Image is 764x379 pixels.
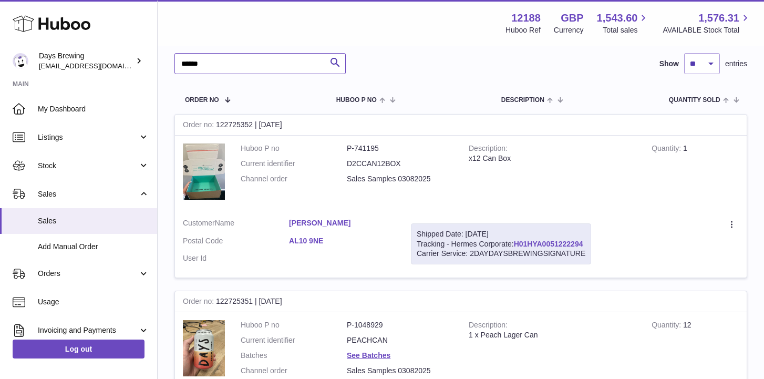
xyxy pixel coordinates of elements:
[469,153,636,163] div: x12 Can Box
[39,51,133,71] div: Days Brewing
[175,115,747,136] div: 122725352 | [DATE]
[554,25,584,35] div: Currency
[669,97,720,104] span: Quantity Sold
[183,218,289,231] dt: Name
[39,62,154,70] span: [EMAIL_ADDRESS][DOMAIN_NAME]
[183,236,289,249] dt: Postal Code
[183,219,215,227] span: Customer
[698,11,739,25] span: 1,576.31
[347,159,453,169] dd: D2CCAN12BOX
[289,218,395,228] a: [PERSON_NAME]
[183,120,216,131] strong: Order no
[183,144,225,200] img: 121881680625162.jpg
[185,97,219,104] span: Order No
[241,174,347,184] dt: Channel order
[597,11,638,25] span: 1,543.60
[417,249,585,259] div: Carrier Service: 2DAYDAYSBREWINGSIGNATURE
[347,144,453,153] dd: P-741195
[597,11,650,35] a: 1,543.60 Total sales
[411,223,591,265] div: Tracking - Hermes Corporate:
[603,25,649,35] span: Total sales
[347,366,453,376] dd: Sales Samples 03082025
[561,11,583,25] strong: GBP
[183,320,225,376] img: 121881752054052.jpg
[38,132,138,142] span: Listings
[347,320,453,330] dd: P-1048929
[38,189,138,199] span: Sales
[663,25,751,35] span: AVAILABLE Stock Total
[38,269,138,279] span: Orders
[241,366,347,376] dt: Channel order
[417,229,585,239] div: Shipped Date: [DATE]
[175,291,747,312] div: 122725351 | [DATE]
[501,97,544,104] span: Description
[469,321,508,332] strong: Description
[13,340,144,358] a: Log out
[183,253,289,263] dt: User Id
[725,59,747,69] span: entries
[347,335,453,345] dd: PEACHCAN
[241,144,347,153] dt: Huboo P no
[241,159,347,169] dt: Current identifier
[652,321,683,332] strong: Quantity
[514,240,583,248] a: H01HYA0051222294
[38,216,149,226] span: Sales
[469,330,636,340] div: 1 x Peach Lager Can
[336,97,377,104] span: Huboo P no
[644,136,747,210] td: 1
[289,236,395,246] a: AL10 9NE
[183,297,216,308] strong: Order no
[38,325,138,335] span: Invoicing and Payments
[38,297,149,307] span: Usage
[38,104,149,114] span: My Dashboard
[241,335,347,345] dt: Current identifier
[38,242,149,252] span: Add Manual Order
[659,59,679,69] label: Show
[663,11,751,35] a: 1,576.31 AVAILABLE Stock Total
[652,144,683,155] strong: Quantity
[505,25,541,35] div: Huboo Ref
[347,174,453,184] dd: Sales Samples 03082025
[241,320,347,330] dt: Huboo P no
[13,53,28,69] img: helena@daysbrewing.com
[241,351,347,361] dt: Batches
[511,11,541,25] strong: 12188
[347,351,390,360] a: See Batches
[469,144,508,155] strong: Description
[38,161,138,171] span: Stock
